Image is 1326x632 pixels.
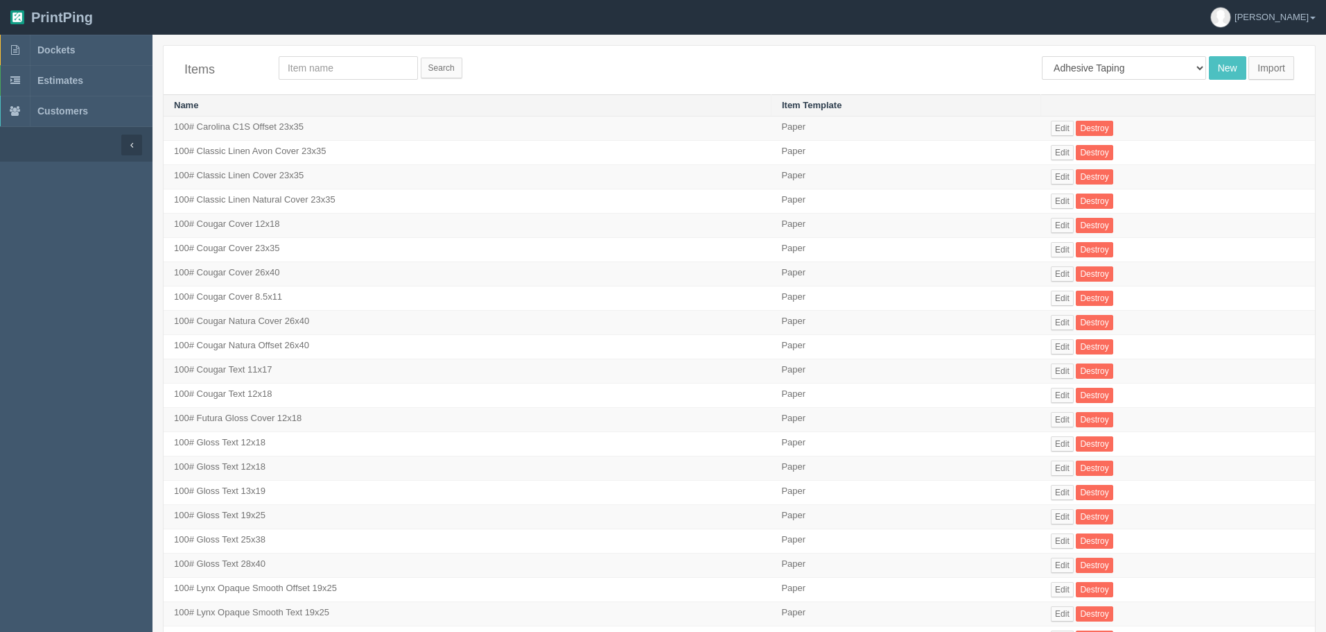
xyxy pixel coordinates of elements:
[421,58,462,78] input: Search
[1051,218,1074,233] a: Edit
[1076,194,1113,209] a: Destroy
[771,238,1040,262] td: Paper
[1076,242,1113,257] a: Destroy
[1051,388,1074,403] a: Edit
[1211,8,1230,27] img: avatar_default-7531ab5dedf162e01f1e0bb0964e6a185e93c5c22dfe317fb01d7f8cd2b1632c.jpg
[1051,145,1074,160] a: Edit
[37,105,88,117] span: Customers
[771,602,1040,626] td: Paper
[1076,582,1113,597] a: Destroy
[1051,461,1074,476] a: Edit
[164,165,771,189] td: 100# Classic Linen Cover 23x35
[184,63,258,77] h4: Items
[1051,242,1074,257] a: Edit
[164,529,771,554] td: 100# Gloss Text 25x38
[771,408,1040,432] td: Paper
[771,359,1040,384] td: Paper
[1076,509,1113,524] a: Destroy
[164,214,771,238] td: 100# Cougar Cover 12x18
[1051,291,1074,306] a: Edit
[1076,436,1113,452] a: Destroy
[771,384,1040,408] td: Paper
[164,262,771,287] td: 100# Cougar Cover 26x40
[164,408,771,432] td: 100# Futura Gloss Cover 12x18
[771,456,1040,481] td: Paper
[1076,364,1113,379] a: Destroy
[1051,169,1074,185] a: Edit
[1209,56,1246,80] input: New
[164,335,771,359] td: 100# Cougar Natura Offset 26x40
[1051,412,1074,427] a: Edit
[1051,582,1074,597] a: Edit
[782,100,841,110] a: Item Template
[164,117,771,141] td: 100# Carolina C1S Offset 23x35
[771,529,1040,554] td: Paper
[37,44,75,55] span: Dockets
[771,505,1040,529] td: Paper
[1051,533,1074,549] a: Edit
[164,554,771,578] td: 100# Gloss Text 28x40
[1076,266,1113,282] a: Destroy
[1051,558,1074,573] a: Edit
[771,311,1040,335] td: Paper
[164,359,771,384] td: 100# Cougar Text 11x17
[1076,533,1113,549] a: Destroy
[771,432,1040,456] td: Paper
[10,10,24,24] img: logo-3e63b451c926e2ac314895c53de4908e5d424f24456219fb08d385ab2e579770.png
[771,335,1040,359] td: Paper
[279,56,418,80] input: Item name
[1076,558,1113,573] a: Destroy
[1076,412,1113,427] a: Destroy
[1051,509,1074,524] a: Edit
[164,287,771,311] td: 100# Cougar Cover 8.5x11
[1076,388,1113,403] a: Destroy
[164,141,771,165] td: 100# Classic Linen Avon Cover 23x35
[1076,291,1113,306] a: Destroy
[164,481,771,505] td: 100# Gloss Text 13x19
[1076,315,1113,330] a: Destroy
[771,554,1040,578] td: Paper
[771,189,1040,214] td: Paper
[164,311,771,335] td: 100# Cougar Natura Cover 26x40
[1076,145,1113,160] a: Destroy
[164,578,771,602] td: 100# Lynx Opaque Smooth Offset 19x25
[174,100,198,110] a: Name
[164,456,771,481] td: 100# Gloss Text 12x18
[771,214,1040,238] td: Paper
[1051,315,1074,330] a: Edit
[1051,606,1074,622] a: Edit
[164,602,771,626] td: 100# Lynx Opaque Smooth Text 19x25
[771,141,1040,165] td: Paper
[771,262,1040,287] td: Paper
[1051,364,1074,379] a: Edit
[771,117,1040,141] td: Paper
[1076,169,1113,185] a: Destroy
[1076,121,1113,136] a: Destroy
[1076,606,1113,622] a: Destroy
[164,189,771,214] td: 100# Classic Linen Natural Cover 23x35
[164,432,771,456] td: 100# Gloss Text 12x18
[1051,339,1074,355] a: Edit
[1051,436,1074,452] a: Edit
[771,481,1040,505] td: Paper
[771,165,1040,189] td: Paper
[771,287,1040,311] td: Paper
[164,238,771,262] td: 100# Cougar Cover 23x35
[771,578,1040,602] td: Paper
[1051,266,1074,282] a: Edit
[164,384,771,408] td: 100# Cougar Text 12x18
[1051,194,1074,209] a: Edit
[1076,218,1113,233] a: Destroy
[1051,121,1074,136] a: Edit
[37,75,83,86] span: Estimates
[1076,461,1113,476] a: Destroy
[164,505,771,529] td: 100# Gloss Text 19x25
[1076,339,1113,355] a: Destroy
[1248,56,1294,80] input: Import
[1051,485,1074,500] a: Edit
[1076,485,1113,500] a: Destroy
